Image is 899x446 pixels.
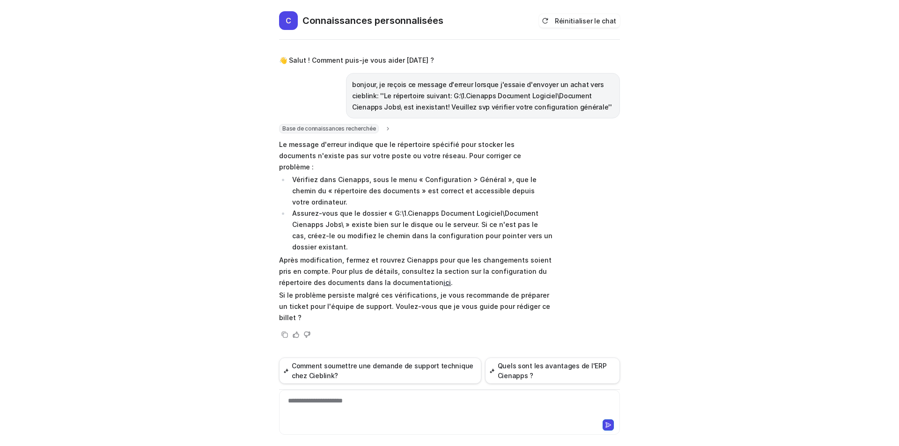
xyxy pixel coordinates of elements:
font: C [286,16,291,25]
font: Comment soumettre une demande de support technique chez Cieblink? [292,362,473,380]
font: Le message d'erreur indique que le répertoire spécifié pour stocker les documents n'existe pas su... [279,140,521,171]
font: Réinitialiser le chat [555,17,616,25]
font: Après modification, fermez et rouvrez Cienapps pour que les changements soient pris en compte. Po... [279,256,552,286]
font: Quels sont les avantages de l'ERP Cienapps ? [498,362,607,380]
a: ici [443,278,451,286]
button: Réinitialiser le chat [539,14,620,28]
button: Comment soumettre une demande de support technique chez Cieblink? [279,358,481,384]
font: Vérifiez dans Cienapps, sous le menu « Configuration > Général », que le chemin du « répertoire d... [292,175,537,206]
font: Assurez-vous que le dossier « G:\1.Cienapps Document Logiciel\Document Cienapps Jobs\ » existe bi... [292,209,553,251]
font: Connaissances personnalisées [302,15,443,26]
font: Si le problème persiste malgré ces vérifications, je vous recommande de préparer un ticket pour l... [279,291,550,322]
button: Quels sont les avantages de l'ERP Cienapps ? [485,358,620,384]
font: Base de connaissances recherchée [282,125,376,132]
font: . [451,278,453,286]
font: 👋 Salut ! Comment puis-je vous aider [DATE] ? [279,56,434,64]
font: bonjour, je reçois ce message d'erreur lorsque j'essaie d'envoyer un achat vers cieblink: ''Le ré... [352,80,612,111]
